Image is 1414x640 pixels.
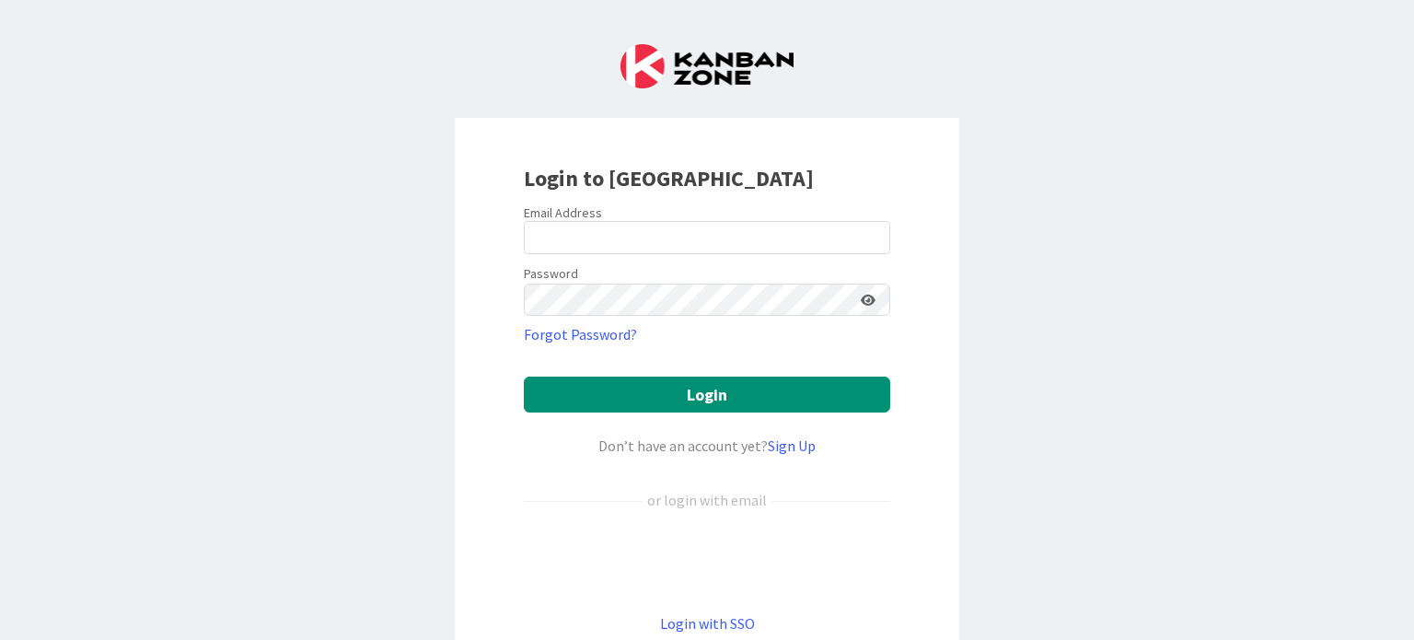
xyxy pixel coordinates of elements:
iframe: Sign in with Google Button [515,541,899,582]
label: Email Address [524,204,602,221]
label: Password [524,264,578,284]
div: or login with email [643,489,771,511]
a: Forgot Password? [524,323,637,345]
a: Login with SSO [660,614,755,633]
a: Sign Up [768,436,816,455]
img: Kanban Zone [620,44,794,88]
div: Don’t have an account yet? [524,435,890,457]
button: Login [524,377,890,413]
b: Login to [GEOGRAPHIC_DATA] [524,164,814,192]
